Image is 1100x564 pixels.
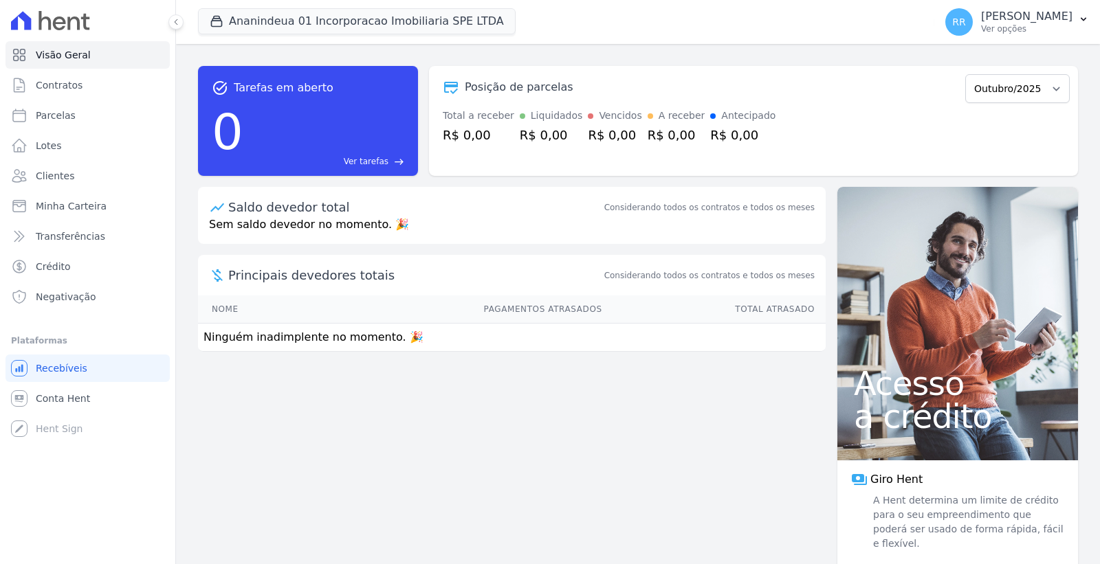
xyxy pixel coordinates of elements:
p: Sem saldo devedor no momento. 🎉 [198,216,826,244]
a: Ver tarefas east [249,155,404,168]
span: Crédito [36,260,71,273]
a: Conta Hent [5,385,170,412]
td: Ninguém inadimplente no momento. 🎉 [198,324,826,352]
div: Saldo devedor total [228,198,602,216]
a: Clientes [5,162,170,190]
div: Considerando todos os contratos e todos os meses [604,201,815,214]
div: Plataformas [11,332,164,349]
span: Ver tarefas [344,155,388,168]
span: task_alt [212,80,228,96]
span: Negativação [36,290,96,304]
a: Crédito [5,253,170,280]
span: RR [952,17,965,27]
a: Contratos [5,71,170,99]
div: R$ 0,00 [710,126,775,144]
a: Visão Geral [5,41,170,69]
div: Total a receber [443,109,514,123]
span: Parcelas [36,109,76,122]
div: R$ 0,00 [648,126,705,144]
a: Recebíveis [5,354,170,382]
span: Lotes [36,139,62,153]
span: Conta Hent [36,392,90,405]
a: Transferências [5,223,170,250]
button: Ananindeua 01 Incorporacao Imobiliaria SPE LTDA [198,8,516,34]
div: 0 [212,96,243,168]
span: a crédito [854,400,1061,433]
a: Lotes [5,132,170,159]
span: Contratos [36,78,82,92]
div: R$ 0,00 [443,126,514,144]
span: Transferências [36,229,105,243]
span: Considerando todos os contratos e todos os meses [604,269,815,282]
span: Acesso [854,367,1061,400]
p: [PERSON_NAME] [981,10,1072,23]
span: Recebíveis [36,361,87,375]
p: Ver opções [981,23,1072,34]
span: Principais devedores totais [228,266,602,284]
button: RR [PERSON_NAME] Ver opções [934,3,1100,41]
div: A receber [659,109,705,123]
a: Minha Carteira [5,192,170,220]
div: R$ 0,00 [520,126,583,144]
div: R$ 0,00 [588,126,641,144]
th: Nome [198,295,310,324]
span: A Hent determina um limite de crédito para o seu empreendimento que poderá ser usado de forma ráp... [870,493,1064,551]
div: Liquidados [531,109,583,123]
th: Pagamentos Atrasados [310,295,603,324]
th: Total Atrasado [603,295,826,324]
span: Clientes [36,169,74,183]
div: Antecipado [721,109,775,123]
span: Minha Carteira [36,199,107,213]
div: Vencidos [599,109,641,123]
a: Parcelas [5,102,170,129]
div: Posição de parcelas [465,79,573,95]
span: Giro Hent [870,471,923,488]
span: east [394,157,404,167]
span: Tarefas em aberto [234,80,333,96]
a: Negativação [5,283,170,311]
span: Visão Geral [36,48,91,62]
